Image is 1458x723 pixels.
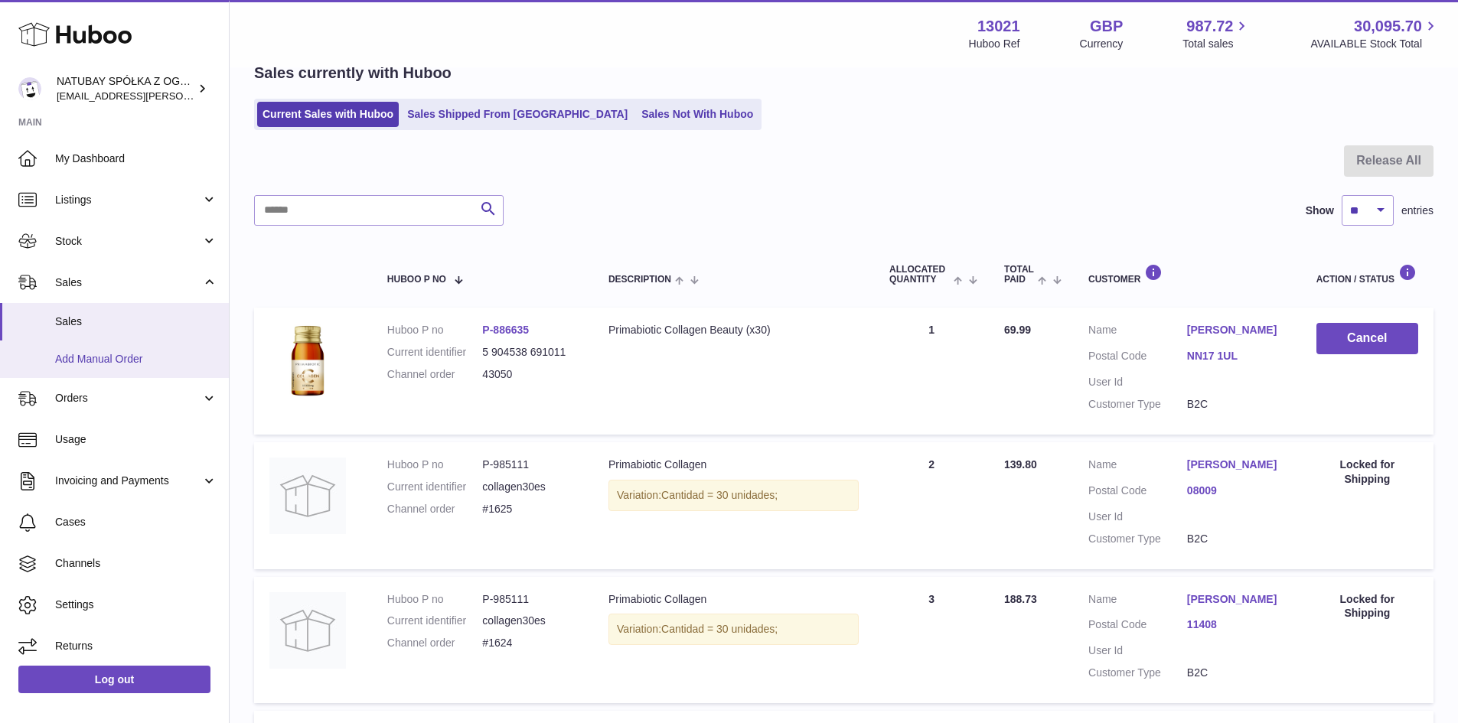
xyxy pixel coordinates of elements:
dt: Current identifier [387,345,483,360]
span: Sales [55,314,217,329]
a: Sales Shipped From [GEOGRAPHIC_DATA] [402,102,633,127]
div: Primabiotic Collagen [608,592,859,607]
span: Usage [55,432,217,447]
span: My Dashboard [55,151,217,166]
span: Channels [55,556,217,571]
dt: User Id [1088,375,1187,389]
dt: Customer Type [1088,397,1187,412]
dt: Name [1088,323,1187,341]
div: Customer [1088,264,1286,285]
span: [EMAIL_ADDRESS][PERSON_NAME][DOMAIN_NAME] [57,90,307,102]
dt: Postal Code [1088,484,1187,502]
a: 30,095.70 AVAILABLE Stock Total [1310,16,1440,51]
span: Invoicing and Payments [55,474,201,488]
dd: 5 904538 691011 [482,345,578,360]
strong: 13021 [977,16,1020,37]
span: ALLOCATED Quantity [889,265,950,285]
dt: Current identifier [387,480,483,494]
div: Variation: [608,480,859,511]
a: [PERSON_NAME] [1187,592,1286,607]
a: Log out [18,666,210,693]
span: Total sales [1182,37,1251,51]
dt: Current identifier [387,614,483,628]
div: Action / Status [1316,264,1418,285]
span: Add Manual Order [55,352,217,366]
span: Cantidad = 30 unidades; [661,623,778,635]
span: AVAILABLE Stock Total [1310,37,1440,51]
a: 08009 [1187,484,1286,498]
td: 1 [874,308,989,435]
a: Current Sales with Huboo [257,102,399,127]
span: Cantidad = 30 unidades; [661,489,778,501]
dd: P-985111 [482,592,578,607]
dd: P-985111 [482,458,578,472]
dt: Channel order [387,367,483,382]
dt: Postal Code [1088,349,1187,367]
dd: B2C [1187,397,1286,412]
span: 987.72 [1186,16,1233,37]
dt: Huboo P no [387,323,483,337]
a: 987.72 Total sales [1182,16,1251,51]
span: Settings [55,598,217,612]
a: Sales Not With Huboo [636,102,758,127]
dt: Channel order [387,502,483,516]
span: 188.73 [1004,593,1037,605]
dd: collagen30es [482,614,578,628]
dt: Customer Type [1088,666,1187,680]
div: Variation: [608,614,859,645]
div: Huboo Ref [969,37,1020,51]
span: 30,095.70 [1354,16,1422,37]
div: Primabiotic Collagen [608,458,859,472]
a: 11408 [1187,617,1286,632]
img: kacper.antkowski@natubay.pl [18,77,41,100]
button: Cancel [1316,323,1418,354]
dd: collagen30es [482,480,578,494]
span: Description [608,275,671,285]
dt: Name [1088,592,1187,611]
img: no-photo.jpg [269,458,346,534]
span: Total paid [1004,265,1034,285]
dt: Channel order [387,636,483,650]
span: 139.80 [1004,458,1037,471]
td: 2 [874,442,989,569]
dt: Huboo P no [387,592,483,607]
label: Show [1306,204,1334,218]
div: Locked for Shipping [1316,592,1418,621]
dd: 43050 [482,367,578,382]
dd: B2C [1187,532,1286,546]
a: [PERSON_NAME] [1187,323,1286,337]
span: entries [1401,204,1434,218]
div: Currency [1080,37,1124,51]
div: Primabiotic Collagen Beauty (x30) [608,323,859,337]
span: Orders [55,391,201,405]
a: NN17 1UL [1187,349,1286,363]
span: Returns [55,639,217,653]
dt: User Id [1088,510,1187,524]
dd: #1624 [482,636,578,650]
div: Locked for Shipping [1316,458,1418,487]
span: Listings [55,193,201,207]
span: Cases [55,515,217,529]
strong: GBP [1090,16,1123,37]
a: [PERSON_NAME] [1187,458,1286,472]
a: P-886635 [482,324,529,336]
div: NATUBAY SPÓŁKA Z OGRANICZONĄ ODPOWIEDZIALNOŚCIĄ [57,74,194,103]
dd: B2C [1187,666,1286,680]
dt: Name [1088,458,1187,476]
dt: Postal Code [1088,617,1187,636]
span: Huboo P no [387,275,446,285]
span: Sales [55,275,201,290]
img: 130211698054880.jpg [269,323,346,399]
span: 69.99 [1004,324,1031,336]
td: 3 [874,577,989,704]
h2: Sales currently with Huboo [254,63,452,83]
dt: Huboo P no [387,458,483,472]
dt: User Id [1088,643,1187,658]
img: no-photo.jpg [269,592,346,669]
dd: #1625 [482,502,578,516]
span: Stock [55,234,201,249]
dt: Customer Type [1088,532,1187,546]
